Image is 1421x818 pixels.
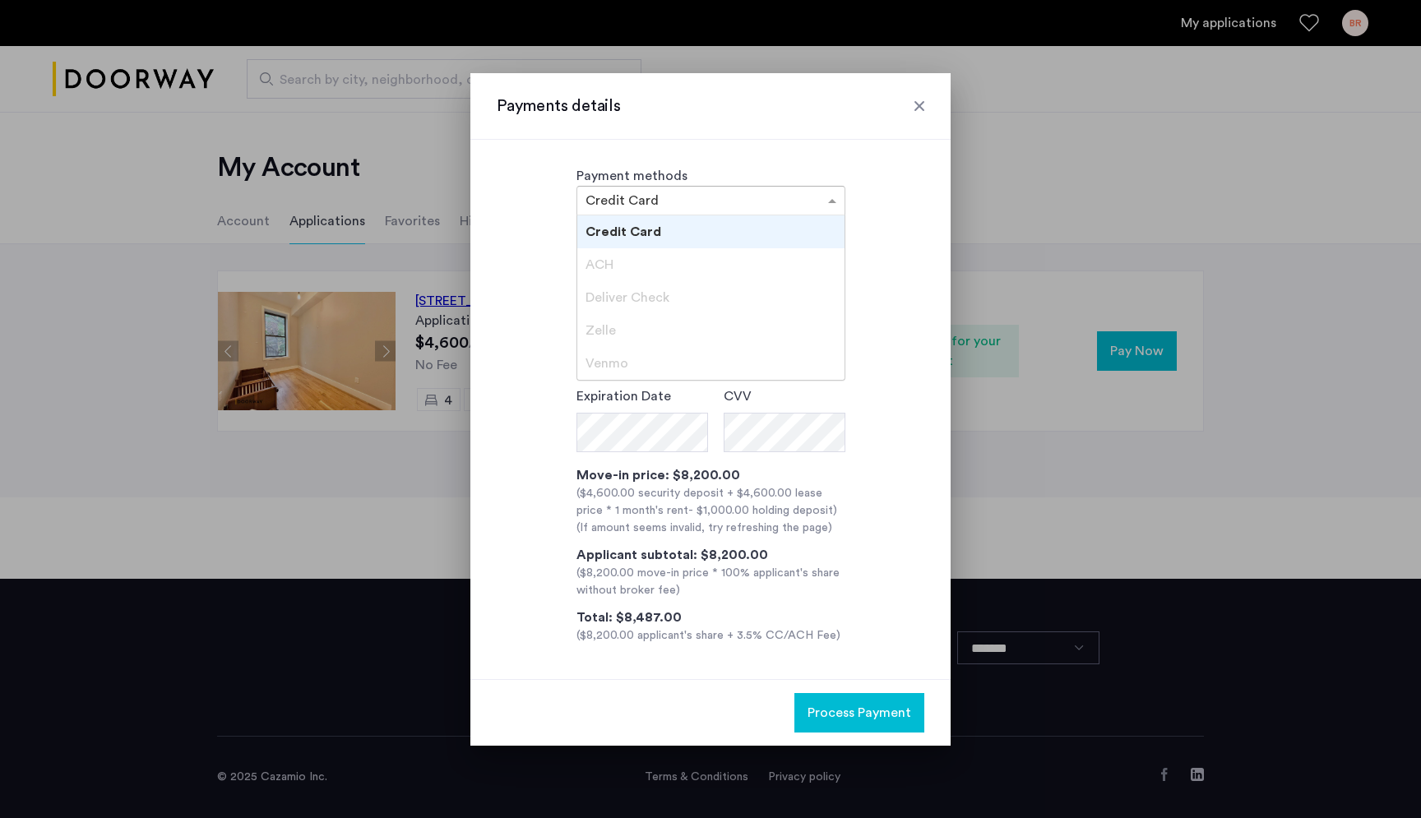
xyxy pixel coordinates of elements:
div: Move-in price: $8,200.00 [576,465,845,485]
label: Expiration Date [576,386,671,406]
div: (If amount seems invalid, try refreshing the page) [576,520,845,537]
span: - $1,000.00 holding deposit [688,505,833,516]
div: ($8,200.00 applicant's share + 3.5% CC/ACH Fee) [576,627,845,645]
span: ACH [586,258,613,271]
ng-dropdown-panel: Options list [576,215,845,381]
div: ($8,200.00 move-in price * 100% applicant's share without broker fee) [576,565,845,599]
span: Credit Card [586,225,661,238]
span: Zelle [586,324,616,337]
div: Applicant subtotal: $8,200.00 [576,545,845,565]
div: ($4,600.00 security deposit + $4,600.00 lease price * 1 month's rent ) [576,485,845,520]
button: button [794,693,924,733]
span: Deliver Check [586,291,669,304]
label: CVV [724,386,752,406]
label: Payment methods [576,169,687,183]
span: Venmo [586,357,628,370]
span: Process Payment [808,703,911,723]
h3: Payments details [497,95,924,118]
span: Total: $8,487.00 [576,611,682,624]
